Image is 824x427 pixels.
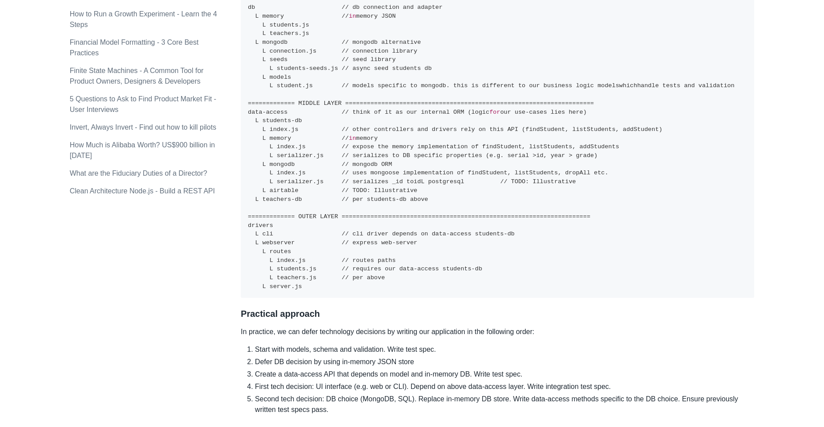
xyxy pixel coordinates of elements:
span: for [490,109,500,115]
li: First tech decision: UI interface (e.g. web or CLI). Depend on above data-access layer. Write int... [255,381,754,392]
a: Invert, Always Invert - Find out how to kill pilots [70,123,216,131]
span: in [349,13,356,19]
a: Finite State Machines - A Common Tool for Product Owners, Designers & Developers [70,67,204,85]
span: which [619,82,637,89]
li: Start with models, schema and validation. Write test spec. [255,344,754,355]
a: How Much is Alibaba Worth? US$900 billion in [DATE] [70,141,215,159]
li: Create a data-access API that depends on model and in-memory DB. Write test spec. [255,369,754,380]
li: Second tech decision: DB choice (MongoDB, SQL). Replace in-memory DB store. Write data-access met... [255,394,754,415]
a: How to Run a Growth Experiment - Learn the 4 Steps [70,10,217,28]
span: id [536,152,543,159]
span: in [349,135,356,142]
li: Defer DB decision by using in-memory JSON store [255,357,754,367]
span: id [414,178,421,185]
a: What are the Fiduciary Duties of a Director? [70,169,207,177]
a: 5 Questions to Ask to Find Product Market Fit - User Interviews [70,95,216,113]
a: Financial Model Formatting - 3 Core Best Practices [70,38,199,57]
p: In practice, we can defer technology decisions by writing our application in the following order: [241,327,754,337]
h3: Practical approach [241,308,754,319]
a: Clean Architecture Node.js - Build a REST API [70,187,215,195]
